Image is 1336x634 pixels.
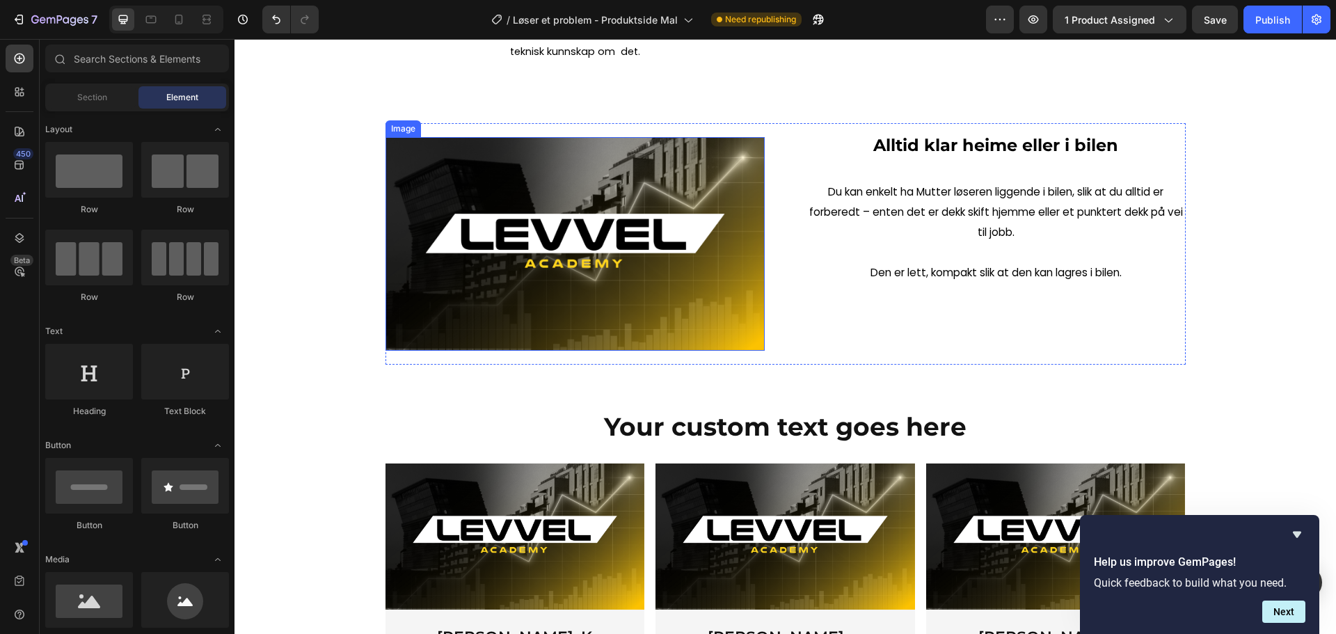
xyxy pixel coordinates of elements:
input: Search Sections & Elements [45,45,229,72]
span: / [507,13,510,27]
button: 1 product assigned [1053,6,1186,33]
button: Next question [1262,601,1305,623]
img: gempages_582091002097959768-44653f0e-c31d-4357-ae66-a3455f941a48.png [692,425,951,571]
span: Den er lett, kompakt slik at den kan lagres i bilen. [636,226,887,241]
img: gempages_582091002097959768-44653f0e-c31d-4357-ae66-a3455f941a48.png [421,425,681,571]
button: Hide survey [1289,526,1305,543]
span: Toggle open [207,320,229,342]
span: Button [45,439,71,452]
div: Button [141,519,229,532]
div: Row [141,203,229,216]
span: Løser et problem - Produktside Mal [513,13,678,27]
p: 7 [91,11,97,28]
div: Heading [45,405,133,418]
div: Help us improve GemPages! [1094,526,1305,623]
div: Undo/Redo [262,6,319,33]
div: Button [45,519,133,532]
p: Quick feedback to build what you need. [1094,576,1305,589]
div: Text Block [141,405,229,418]
h2: [PERSON_NAME]. K [201,587,359,610]
span: Toggle open [207,548,229,571]
div: Row [45,291,133,303]
span: Section [77,91,107,104]
img: gempages_582091002097959768-44653f0e-c31d-4357-ae66-a3455f941a48.png [151,425,411,571]
span: Save [1204,14,1227,26]
div: 450 [13,148,33,159]
button: 7 [6,6,104,33]
span: Text [45,325,63,338]
div: Row [141,291,229,303]
span: 1 product assigned [1065,13,1155,27]
div: Image [154,84,184,96]
div: Beta [10,255,33,266]
h2: Help us improve GemPages! [1094,554,1305,571]
button: Save [1192,6,1238,33]
span: Media [45,553,70,566]
iframe: Design area [234,39,1336,634]
h2: [PERSON_NAME] [742,587,900,610]
strong: Alltid klar heime eller i bilen [639,96,884,116]
span: Toggle open [207,118,229,141]
span: Du kan enkelt ha Mutter løseren liggende i bilen, slik at du alltid er forberedt – enten det er d... [575,145,948,200]
div: Publish [1255,13,1290,27]
h2: [PERSON_NAME] [472,587,630,610]
span: Layout [45,123,72,136]
span: Toggle open [207,434,229,457]
img: gempages_582091002097959768-44653f0e-c31d-4357-ae66-a3455f941a48.png [151,98,530,312]
button: Publish [1243,6,1302,33]
span: Need republishing [725,13,796,26]
span: Element [166,91,198,104]
h2: Your custom text goes here [151,370,951,406]
div: Row [45,203,133,216]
